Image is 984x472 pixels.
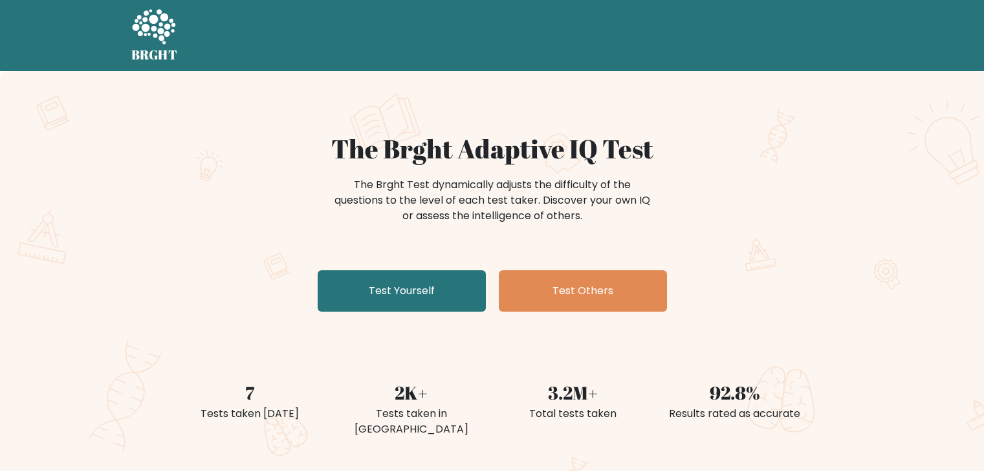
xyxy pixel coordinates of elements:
div: Tests taken in [GEOGRAPHIC_DATA] [338,406,485,437]
div: The Brght Test dynamically adjusts the difficulty of the questions to the level of each test take... [331,177,654,224]
div: 3.2M+ [500,379,646,406]
a: Test Yourself [318,270,486,312]
div: Tests taken [DATE] [177,406,323,422]
div: Results rated as accurate [662,406,808,422]
a: BRGHT [131,5,178,66]
div: 7 [177,379,323,406]
a: Test Others [499,270,667,312]
h1: The Brght Adaptive IQ Test [177,133,808,164]
div: 92.8% [662,379,808,406]
div: Total tests taken [500,406,646,422]
h5: BRGHT [131,47,178,63]
div: 2K+ [338,379,485,406]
